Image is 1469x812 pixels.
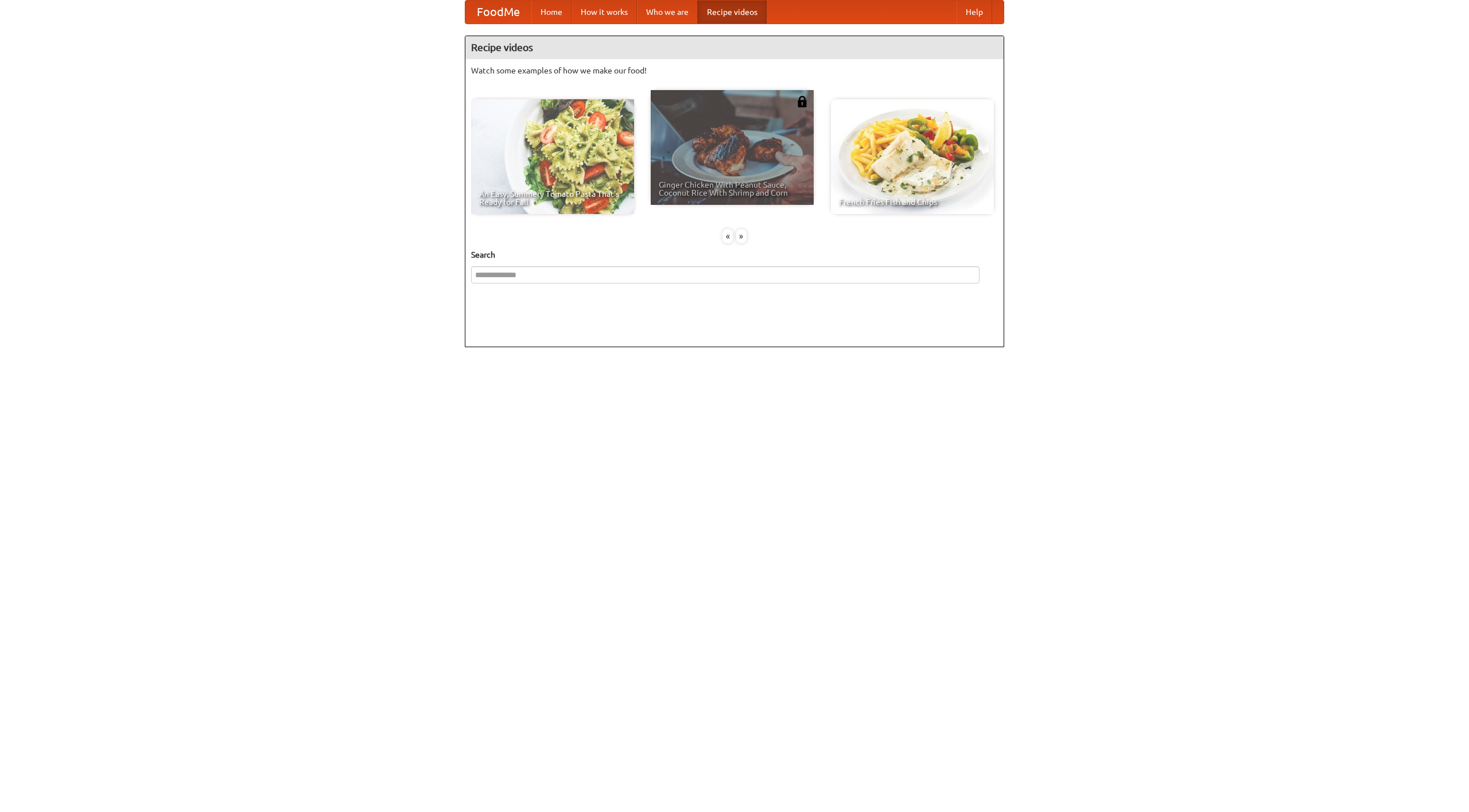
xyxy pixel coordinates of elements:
[572,1,637,24] a: How it works
[722,229,733,243] div: «
[957,1,992,24] a: Help
[471,249,998,261] h5: Search
[698,1,767,24] a: Recipe videos
[637,1,698,24] a: Who we are
[479,190,626,206] span: An Easy, Summery Tomato Pasta That's Ready for Fall
[831,99,994,214] a: French Fries Fish and Chips
[796,96,808,107] img: 483408.png
[531,1,572,24] a: Home
[839,198,986,206] span: French Fries Fish and Chips
[736,229,747,243] div: »
[471,65,998,76] p: Watch some examples of how we make our food!
[471,99,634,214] a: An Easy, Summery Tomato Pasta That's Ready for Fall
[465,36,1004,59] h4: Recipe videos
[465,1,531,24] a: FoodMe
